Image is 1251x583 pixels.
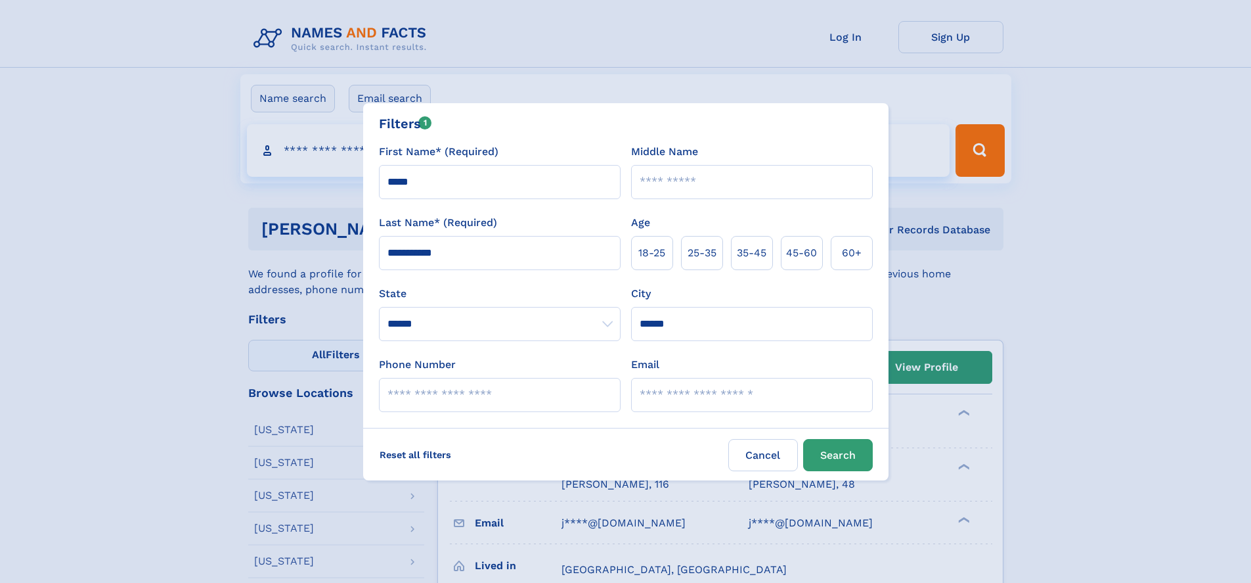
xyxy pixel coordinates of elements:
label: Cancel [728,439,798,471]
span: 35‑45 [737,245,766,261]
label: First Name* (Required) [379,144,498,160]
div: Filters [379,114,432,133]
label: Email [631,357,659,373]
label: State [379,286,621,302]
span: 25‑35 [688,245,716,261]
label: Last Name* (Required) [379,215,497,231]
label: Age [631,215,650,231]
label: Reset all filters [371,439,460,471]
span: 18‑25 [638,245,665,261]
label: Phone Number [379,357,456,373]
button: Search [803,439,873,471]
label: Middle Name [631,144,698,160]
label: City [631,286,651,302]
span: 45‑60 [786,245,817,261]
span: 60+ [842,245,862,261]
